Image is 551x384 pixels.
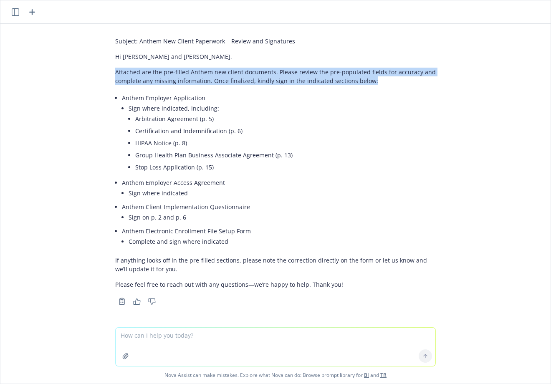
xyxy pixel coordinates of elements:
li: Sign where indicated [129,187,436,199]
svg: Copy to clipboard [118,298,126,305]
li: Arbitration Agreement (p. 5) [135,113,436,125]
li: Complete and sign where indicated [129,235,436,248]
button: Thumbs down [145,296,159,307]
li: Stop Loss Application (p. 15) [135,161,436,173]
a: TR [380,371,387,379]
p: Anthem Client Implementation Questionnaire [122,202,436,211]
li: Group Health Plan Business Associate Agreement (p. 13) [135,149,436,161]
li: Sign where indicated, including: [129,102,436,175]
p: Anthem Employer Access Agreement [122,178,436,187]
li: HIPAA Notice (p. 8) [135,137,436,149]
p: Anthem Employer Application [122,93,436,102]
p: Attached are the pre-filled Anthem new client documents. Please review the pre-populated fields f... [115,68,436,85]
p: If anything looks off in the pre-filled sections, please note the correction directly on the form... [115,256,436,273]
p: Anthem Electronic Enrollment File Setup Form [122,227,436,235]
p: Subject: Anthem New Client Paperwork – Review and Signatures [115,37,436,45]
li: Certification and Indemnification (p. 6) [135,125,436,137]
p: Hi [PERSON_NAME] and [PERSON_NAME], [115,52,436,61]
a: BI [364,371,369,379]
p: Please feel free to reach out with any questions—we’re happy to help. Thank you! [115,280,436,289]
span: Nova Assist can make mistakes. Explore what Nova can do: Browse prompt library for and [4,366,547,384]
li: Sign on p. 2 and p. 6 [129,211,436,223]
